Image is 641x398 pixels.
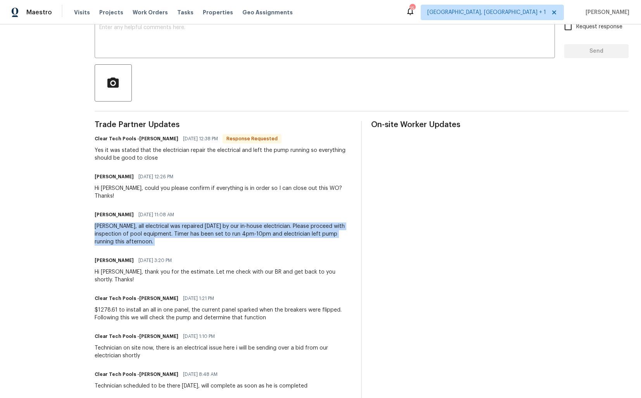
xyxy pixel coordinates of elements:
span: [DATE] 1:21 PM [183,295,214,302]
span: Geo Assignments [242,9,293,16]
div: Yes it was stated that the electrician repair the electrical and left the pump running so everyth... [95,146,352,162]
h6: Clear Tech Pools -[PERSON_NAME] [95,370,178,378]
span: On-site Worker Updates [371,121,629,129]
span: Maestro [26,9,52,16]
span: Tasks [177,10,194,15]
div: Technician on site now, there is an electrical issue here i will be sending over a bid from our e... [95,344,352,360]
div: Technician scheduled to be there [DATE], will complete as soon as he is completed [95,382,308,390]
span: [DATE] 3:20 PM [138,257,172,264]
span: [DATE] 12:26 PM [138,173,173,181]
h6: Clear Tech Pools -[PERSON_NAME] [95,333,178,340]
span: [PERSON_NAME] [582,9,629,16]
div: Hi [PERSON_NAME], could you please confirm if everything is in order so I can close out this WO? ... [95,184,352,200]
span: Properties [203,9,233,16]
span: Projects [99,9,123,16]
span: Response Requested [223,135,281,143]
div: [PERSON_NAME], all electrical was repaired [DATE] by our in-house electrician. Please proceed wit... [95,222,352,246]
div: $1278.61 to install an all in one panel, the current panel sparked when the breakers were flipped... [95,306,352,322]
span: Request response [576,23,622,31]
h6: [PERSON_NAME] [95,257,134,264]
h6: Clear Tech Pools -[PERSON_NAME] [95,135,178,143]
span: Visits [74,9,90,16]
h6: [PERSON_NAME] [95,173,134,181]
div: 15 [409,5,415,12]
h6: [PERSON_NAME] [95,211,134,219]
span: Trade Partner Updates [95,121,352,129]
span: Work Orders [133,9,168,16]
span: [DATE] 12:38 PM [183,135,218,143]
span: [DATE] 8:48 AM [183,370,218,378]
h6: Clear Tech Pools -[PERSON_NAME] [95,295,178,302]
span: [DATE] 1:10 PM [183,333,215,340]
span: [DATE] 11:08 AM [138,211,174,219]
div: Hi [PERSON_NAME], thank you for the estimate. Let me check with our BR and get back to you shortl... [95,268,352,284]
span: [GEOGRAPHIC_DATA], [GEOGRAPHIC_DATA] + 1 [427,9,546,16]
